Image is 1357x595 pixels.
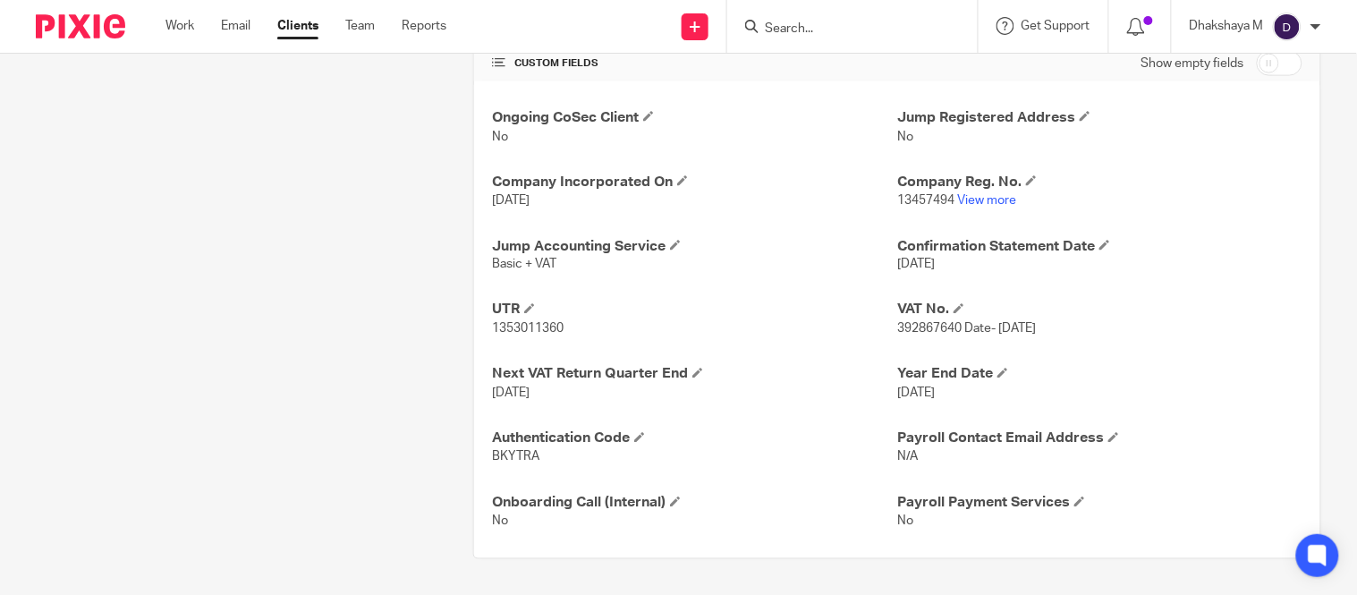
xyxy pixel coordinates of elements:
[492,131,508,143] span: No
[221,17,250,35] a: Email
[345,17,375,35] a: Team
[492,387,530,400] span: [DATE]
[492,451,539,463] span: BKYTRA
[1273,13,1302,41] img: svg%3E
[492,259,556,271] span: Basic + VAT
[492,365,897,384] h4: Next VAT Return Quarter End
[897,494,1302,513] h4: Payroll Payment Services
[277,17,318,35] a: Clients
[897,173,1302,191] h4: Company Reg. No.
[402,17,446,35] a: Reports
[492,494,897,513] h4: Onboarding Call (Internal)
[1022,20,1090,32] span: Get Support
[897,429,1302,448] h4: Payroll Contact Email Address
[492,301,897,319] h4: UTR
[492,323,564,336] span: 1353011360
[957,194,1016,207] a: View more
[492,194,530,207] span: [DATE]
[763,21,924,38] input: Search
[492,515,508,528] span: No
[897,108,1302,127] h4: Jump Registered Address
[492,56,897,71] h4: CUSTOM FIELDS
[897,131,913,143] span: No
[897,387,935,400] span: [DATE]
[897,515,913,528] span: No
[897,237,1302,256] h4: Confirmation Statement Date
[165,17,194,35] a: Work
[897,301,1302,319] h4: VAT No.
[1190,17,1264,35] p: Dhakshaya M
[492,429,897,448] h4: Authentication Code
[36,14,125,38] img: Pixie
[897,259,935,271] span: [DATE]
[897,365,1302,384] h4: Year End Date
[492,108,897,127] h4: Ongoing CoSec Client
[492,173,897,191] h4: Company Incorporated On
[897,451,918,463] span: N/A
[1141,55,1244,72] label: Show empty fields
[897,194,954,207] span: 13457494
[492,237,897,256] h4: Jump Accounting Service
[897,323,1036,336] span: 392867640 Date- [DATE]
